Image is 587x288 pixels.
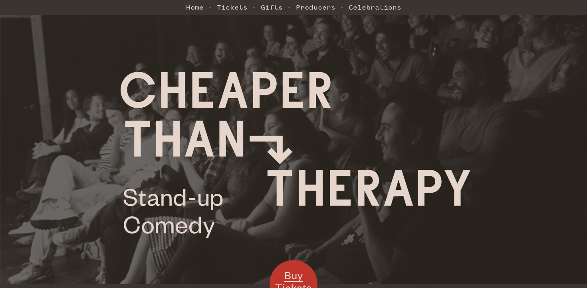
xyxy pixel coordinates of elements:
img: Cheaper Than Therapy logo [121,72,470,238]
